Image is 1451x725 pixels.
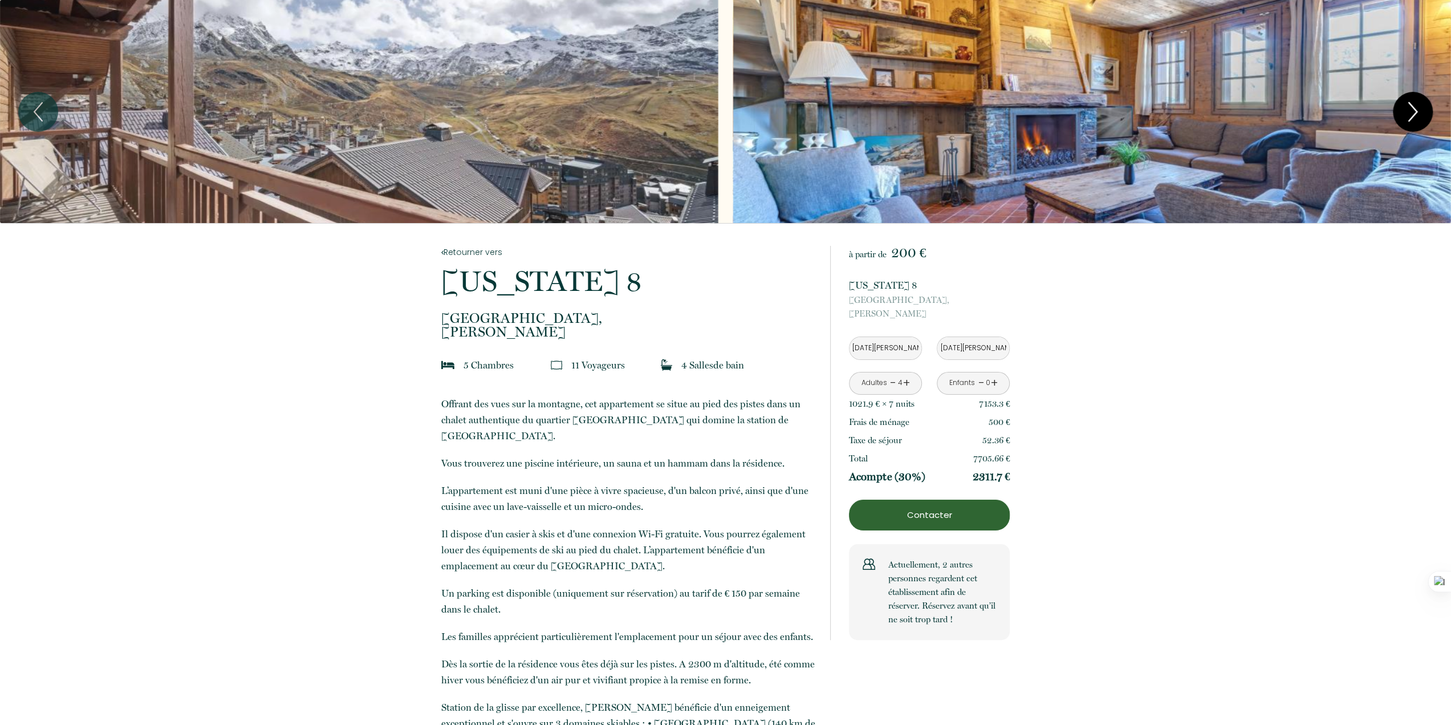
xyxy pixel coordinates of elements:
[441,656,815,688] p: Dès la sortie de la résidence vous êtes déjà sur les pistes. A 2300 m d'altitude, été comme hiver...
[849,293,1010,321] p: [PERSON_NAME]
[863,558,875,570] img: users
[978,374,984,392] a: -
[973,452,1010,465] p: 7705.66 €
[897,378,903,388] div: 4
[861,378,887,388] div: Adultes
[937,337,1009,359] input: Départ
[571,357,625,373] p: 11 Voyageur
[849,470,925,484] p: Acompte (30%)
[949,378,975,388] div: Enfants
[464,357,514,373] p: 5 Chambre
[849,500,1010,530] button: Contacter
[911,399,915,409] span: s
[441,267,815,295] p: [US_STATE] 8
[849,452,868,465] p: Total
[888,558,996,626] p: Actuellement, 2 autres personnes regardent cet établissement afin de réserver. Réservez avant qu’...
[441,629,815,645] p: Les familles apprécient particulièrement l'emplacement pour un séjour avec des enfants.
[991,374,998,392] a: +
[709,359,713,371] span: s
[441,585,815,617] p: Un parking est disponible (uniquement sur réservation) au tarif de € 150 par semaine dans le chalet.
[982,434,1010,447] p: 52.36 €
[849,249,887,260] span: à partir de
[441,455,815,471] p: Vous trouverez une piscine intérieure, un sauna et un hammam dans la résidence.
[18,92,58,132] button: Previous
[441,311,815,339] p: [PERSON_NAME]
[903,374,910,392] a: +
[849,415,909,429] p: Frais de ménage
[849,277,1010,293] p: [US_STATE] 8
[441,396,815,444] p: Offrant des vues sur la montagne, cet appartement se situe au pied des pistes dans un chalet auth...
[849,293,1010,307] span: [GEOGRAPHIC_DATA],
[849,397,915,411] p: 1021.9 € × 7 nuit
[1393,92,1433,132] button: Next
[441,311,815,325] span: [GEOGRAPHIC_DATA],
[551,359,562,371] img: guests
[849,434,901,447] p: Taxe de séjour
[853,508,1006,522] p: Contacter
[510,359,514,371] span: s
[621,359,625,371] span: s
[989,415,1010,429] p: 500 €
[441,483,815,515] p: L’appartement est muni d'une pièce à vivre spacieuse, d'un balcon privé, ainsi que d'une cuisine ...
[985,378,991,388] div: 0
[973,470,1010,484] p: 2311.7 €
[681,357,744,373] p: 4 Salle de bain
[891,245,926,261] span: 200 €
[441,246,815,258] a: Retourner vers
[850,337,921,359] input: Arrivée
[979,397,1010,411] p: 7153.3 €
[890,374,896,392] a: -
[441,526,815,574] p: Il dispose d'un casier à skis et d'une connexion Wi-Fi gratuite. Vous pourrez également louer des...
